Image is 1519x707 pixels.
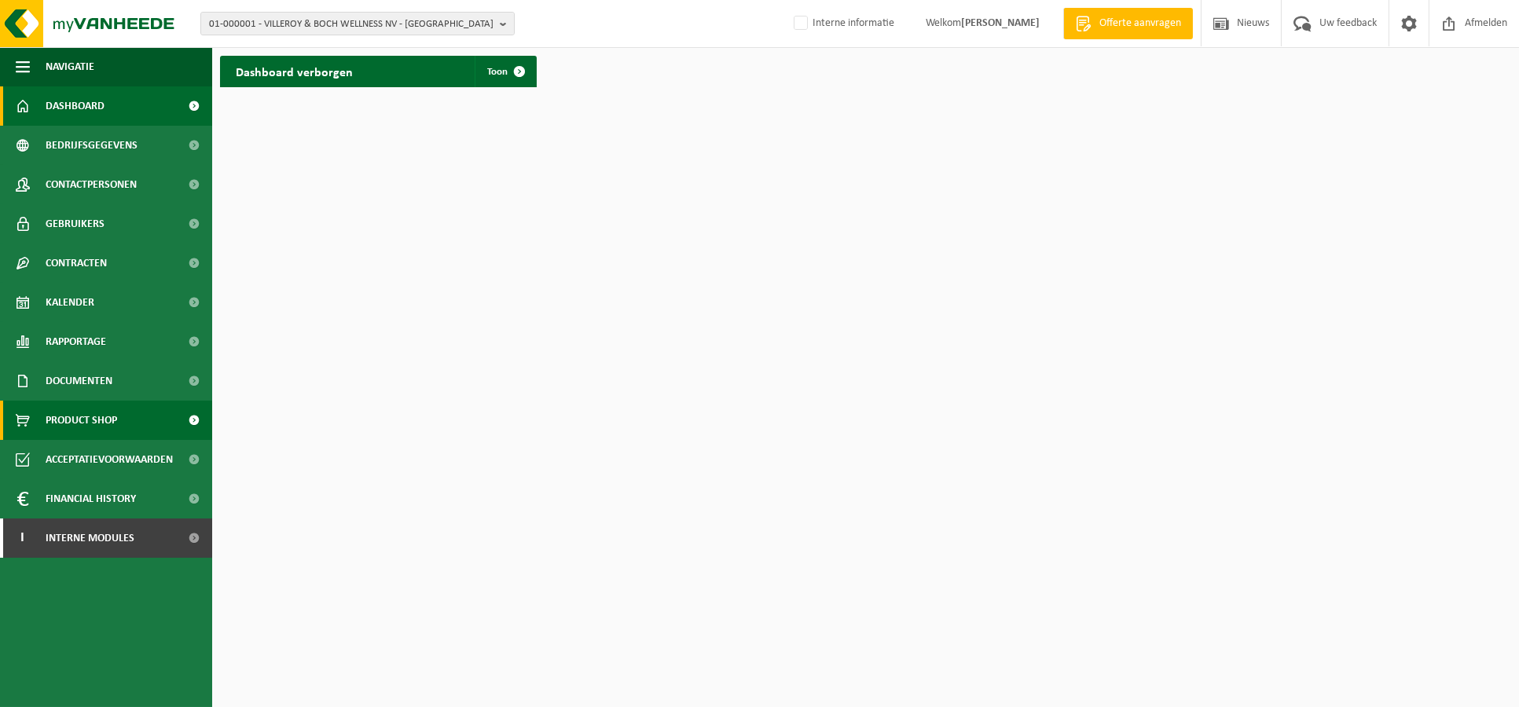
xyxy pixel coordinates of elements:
[46,165,137,204] span: Contactpersonen
[46,440,173,479] span: Acceptatievoorwaarden
[209,13,493,36] span: 01-000001 - VILLEROY & BOCH WELLNESS NV - [GEOGRAPHIC_DATA]
[46,479,136,518] span: Financial History
[961,17,1040,29] strong: [PERSON_NAME]
[475,56,535,87] a: Toon
[46,47,94,86] span: Navigatie
[46,361,112,401] span: Documenten
[46,86,105,126] span: Dashboard
[220,56,369,86] h2: Dashboard verborgen
[200,12,515,35] button: 01-000001 - VILLEROY & BOCH WELLNESS NV - [GEOGRAPHIC_DATA]
[46,401,117,440] span: Product Shop
[46,244,107,283] span: Contracten
[16,518,30,558] span: I
[1063,8,1193,39] a: Offerte aanvragen
[1095,16,1185,31] span: Offerte aanvragen
[46,322,106,361] span: Rapportage
[487,67,508,77] span: Toon
[791,12,894,35] label: Interne informatie
[46,204,105,244] span: Gebruikers
[46,518,134,558] span: Interne modules
[46,126,138,165] span: Bedrijfsgegevens
[46,283,94,322] span: Kalender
